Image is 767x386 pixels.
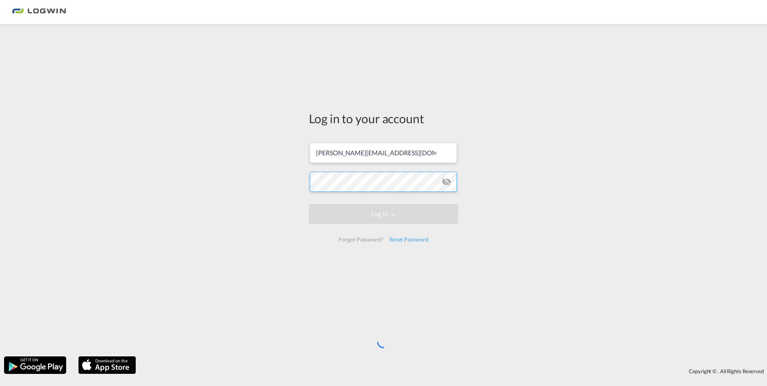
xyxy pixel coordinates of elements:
[77,356,137,375] img: apple.png
[310,143,457,163] input: Enter email/phone number
[12,3,66,21] img: bc73a0e0d8c111efacd525e4c8ad7d32.png
[335,232,386,247] div: Forgot Password?
[309,204,458,224] button: LOGIN
[442,177,451,187] md-icon: icon-eye-off
[309,110,458,127] div: Log in to your account
[140,364,767,378] div: Copyright © . All Rights Reserved
[386,232,432,247] div: Reset Password
[3,356,67,375] img: google.png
